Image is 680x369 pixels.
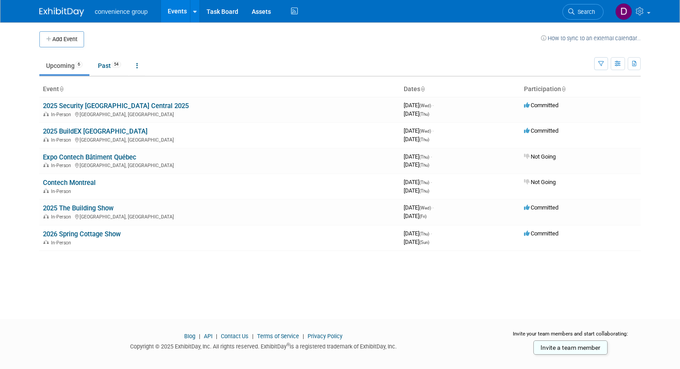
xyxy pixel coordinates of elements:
span: (Thu) [419,189,429,193]
span: - [431,153,432,160]
span: convenience group [95,8,148,15]
div: [GEOGRAPHIC_DATA], [GEOGRAPHIC_DATA] [43,110,397,117]
a: 2025 BuildEX [GEOGRAPHIC_DATA] [43,127,148,135]
sup: ® [287,342,290,347]
a: 2026 Spring Cottage Show [43,230,121,238]
span: (Thu) [419,180,429,185]
span: [DATE] [404,187,429,194]
span: (Thu) [419,163,429,168]
a: Expo Contech Bâtiment Québec [43,153,136,161]
a: Contact Us [221,333,249,340]
span: (Wed) [419,129,431,134]
a: Blog [184,333,195,340]
span: [DATE] [404,127,434,134]
button: Add Event [39,31,84,47]
span: - [431,179,432,185]
span: (Fri) [419,214,427,219]
a: Terms of Service [257,333,299,340]
span: (Thu) [419,231,429,236]
span: (Wed) [419,205,431,210]
span: In-Person [51,163,74,168]
div: [GEOGRAPHIC_DATA], [GEOGRAPHIC_DATA] [43,213,397,220]
div: [GEOGRAPHIC_DATA], [GEOGRAPHIC_DATA] [43,136,397,143]
span: In-Person [51,112,74,117]
span: [DATE] [404,179,432,185]
span: Committed [524,127,558,134]
a: Past54 [91,57,128,74]
th: Participation [520,82,641,97]
span: Committed [524,230,558,237]
span: (Thu) [419,112,429,117]
span: [DATE] [404,153,432,160]
span: [DATE] [404,102,434,109]
a: 2025 The Building Show [43,204,114,212]
a: Privacy Policy [308,333,342,340]
a: Sort by Event Name [59,85,63,92]
img: In-Person Event [43,214,49,218]
span: Committed [524,204,558,211]
span: | [214,333,220,340]
img: In-Person Event [43,137,49,142]
span: [DATE] [404,239,429,245]
span: Search [574,8,595,15]
a: 2025 Security [GEOGRAPHIC_DATA] Central 2025 [43,102,189,110]
a: How to sync to an external calendar... [541,35,641,42]
th: Dates [400,82,520,97]
span: Not Going [524,153,556,160]
img: Diego Boechat [615,3,632,20]
span: [DATE] [404,161,429,168]
span: | [250,333,256,340]
span: In-Person [51,240,74,246]
div: Invite your team members and start collaborating: [500,330,641,344]
span: 6 [75,61,83,68]
img: ExhibitDay [39,8,84,17]
span: - [432,204,434,211]
span: (Wed) [419,103,431,108]
span: - [432,102,434,109]
span: (Sun) [419,240,429,245]
a: Contech Montreal [43,179,96,187]
span: [DATE] [404,213,427,219]
span: (Thu) [419,155,429,159]
div: Copyright © 2025 ExhibitDay, Inc. All rights reserved. ExhibitDay is a registered trademark of Ex... [39,340,487,351]
span: | [197,333,203,340]
span: [DATE] [404,230,432,237]
span: [DATE] [404,110,429,117]
span: - [431,230,432,237]
span: In-Person [51,137,74,143]
span: - [432,127,434,134]
span: [DATE] [404,136,429,143]
img: In-Person Event [43,163,49,167]
div: [GEOGRAPHIC_DATA], [GEOGRAPHIC_DATA] [43,161,397,168]
th: Event [39,82,400,97]
span: | [300,333,306,340]
span: Not Going [524,179,556,185]
span: In-Person [51,189,74,194]
img: In-Person Event [43,189,49,193]
a: Upcoming6 [39,57,89,74]
span: (Thu) [419,137,429,142]
img: In-Person Event [43,112,49,116]
img: In-Person Event [43,240,49,244]
span: 54 [111,61,121,68]
span: Committed [524,102,558,109]
a: Search [562,4,604,20]
span: In-Person [51,214,74,220]
a: Invite a team member [533,340,608,355]
a: Sort by Participation Type [561,85,566,92]
a: API [204,333,212,340]
span: [DATE] [404,204,434,211]
a: Sort by Start Date [420,85,425,92]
